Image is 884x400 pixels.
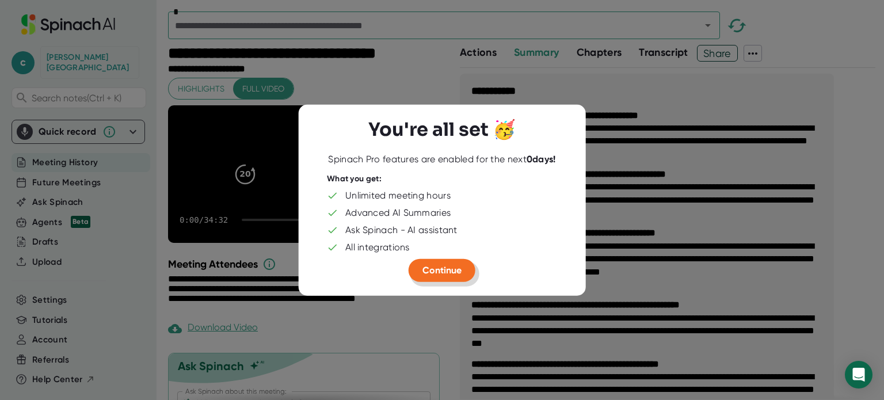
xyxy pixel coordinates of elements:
div: Ask Spinach - AI assistant [345,224,458,235]
div: All integrations [345,241,410,253]
h3: You're all set 🥳 [368,119,516,140]
button: Continue [409,258,475,281]
div: What you get: [327,174,382,184]
div: Open Intercom Messenger [845,361,872,388]
div: Unlimited meeting hours [345,189,451,201]
div: Advanced AI Summaries [345,207,451,218]
b: 0 days! [527,154,556,165]
div: Spinach Pro features are enabled for the next [328,154,555,165]
span: Continue [422,264,462,275]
